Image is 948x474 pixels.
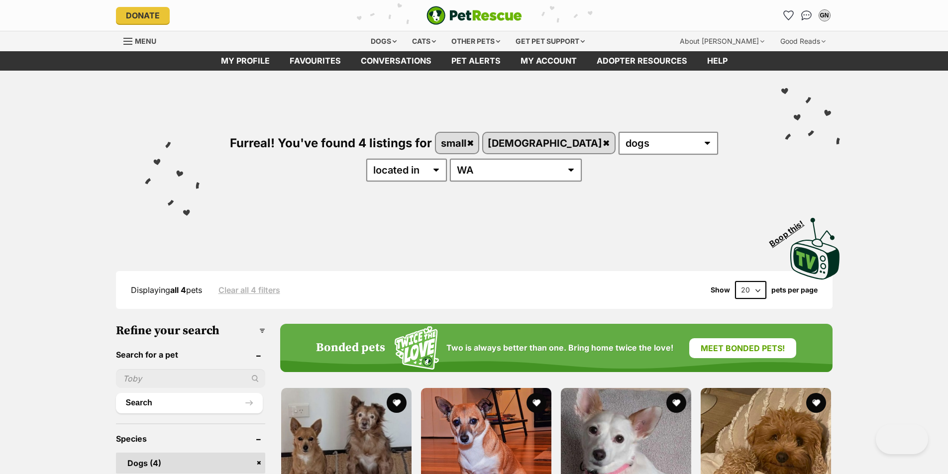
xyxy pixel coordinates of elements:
[666,393,686,413] button: favourite
[807,393,827,413] button: favourite
[395,326,439,370] img: Squiggle
[483,133,615,153] a: [DEMOGRAPHIC_DATA]
[211,51,280,71] a: My profile
[116,453,265,474] a: Dogs (4)
[316,341,385,355] h4: Bonded pets
[116,350,265,359] header: Search for a pet
[405,31,443,51] div: Cats
[527,393,546,413] button: favourite
[799,7,815,23] a: Conversations
[781,7,797,23] a: Favourites
[444,31,507,51] div: Other pets
[673,31,771,51] div: About [PERSON_NAME]
[711,286,730,294] span: Show
[441,51,511,71] a: Pet alerts
[218,285,280,294] a: Clear all 4 filters
[509,31,592,51] div: Get pet support
[446,343,673,353] span: Two is always better than one. Bring home twice the love!
[820,10,830,20] div: GN
[116,369,265,388] input: Toby
[790,209,840,282] a: Boop this!
[781,7,833,23] ul: Account quick links
[280,51,351,71] a: Favourites
[587,51,697,71] a: Adopter resources
[230,136,432,150] span: Furreal! You've found 4 listings for
[876,424,928,454] iframe: Help Scout Beacon - Open
[123,31,163,49] a: Menu
[135,37,156,45] span: Menu
[773,31,833,51] div: Good Reads
[426,6,522,25] img: logo-e224e6f780fb5917bec1dbf3a21bbac754714ae5b6737aabdf751b685950b380.svg
[790,218,840,280] img: PetRescue TV logo
[426,6,522,25] a: PetRescue
[801,10,812,20] img: chat-41dd97257d64d25036548639549fe6c8038ab92f7586957e7f3b1b290dea8141.svg
[436,133,478,153] a: small
[387,393,407,413] button: favourite
[364,31,404,51] div: Dogs
[689,338,796,358] a: Meet bonded pets!
[351,51,441,71] a: conversations
[116,324,265,338] h3: Refine your search
[116,393,263,413] button: Search
[767,212,813,248] span: Boop this!
[170,285,186,295] strong: all 4
[116,7,170,24] a: Donate
[116,434,265,443] header: Species
[131,285,202,295] span: Displaying pets
[817,7,833,23] button: My account
[697,51,737,71] a: Help
[511,51,587,71] a: My account
[771,286,818,294] label: pets per page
